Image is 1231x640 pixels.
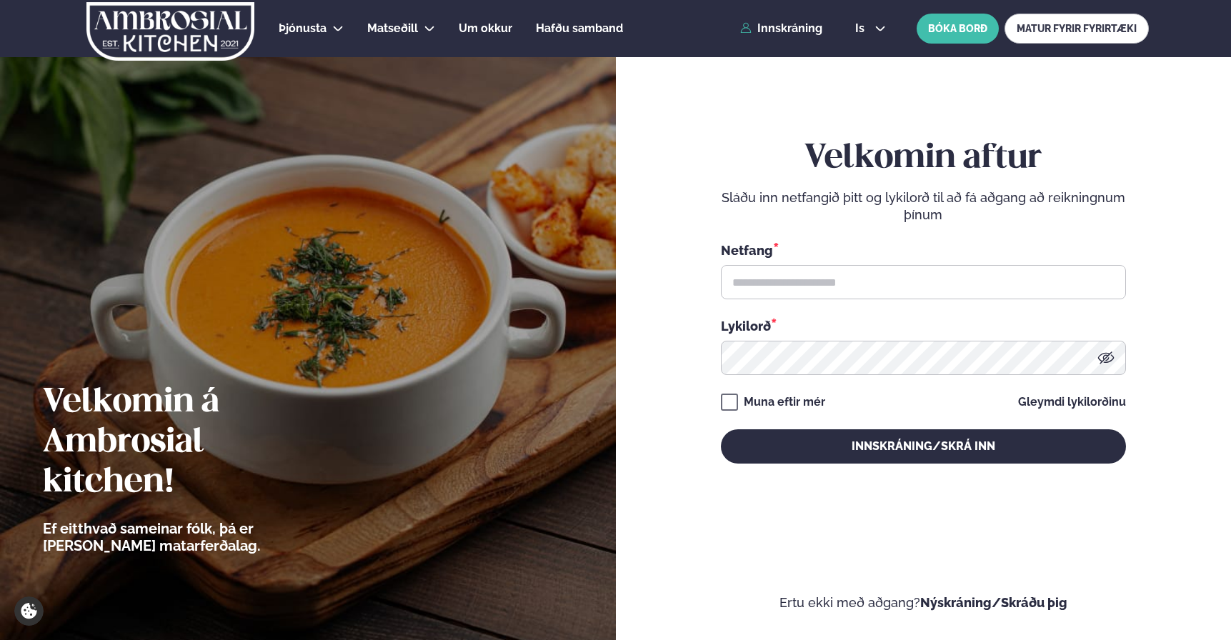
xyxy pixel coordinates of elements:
img: logo [85,2,256,61]
h2: Velkomin aftur [721,139,1126,179]
p: Ef eitthvað sameinar fólk, þá er [PERSON_NAME] matarferðalag. [43,520,339,554]
h2: Velkomin á Ambrosial kitchen! [43,383,339,503]
span: Matseðill [367,21,418,35]
button: Innskráning/Skrá inn [721,429,1126,464]
a: Cookie settings [14,596,44,626]
p: Sláðu inn netfangið þitt og lykilorð til að fá aðgang að reikningnum þínum [721,189,1126,224]
span: Um okkur [459,21,512,35]
a: Gleymdi lykilorðinu [1018,396,1126,408]
a: Þjónusta [279,20,327,37]
a: Nýskráning/Skráðu þig [920,595,1067,610]
a: Innskráning [740,22,822,35]
div: Netfang [721,241,1126,259]
span: Þjónusta [279,21,327,35]
span: Hafðu samband [536,21,623,35]
span: is [855,23,869,34]
div: Lykilorð [721,316,1126,335]
button: BÓKA BORÐ [917,14,999,44]
button: is [844,23,897,34]
a: Um okkur [459,20,512,37]
a: Matseðill [367,20,418,37]
a: Hafðu samband [536,20,623,37]
p: Ertu ekki með aðgang? [659,594,1189,611]
a: MATUR FYRIR FYRIRTÆKI [1005,14,1149,44]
